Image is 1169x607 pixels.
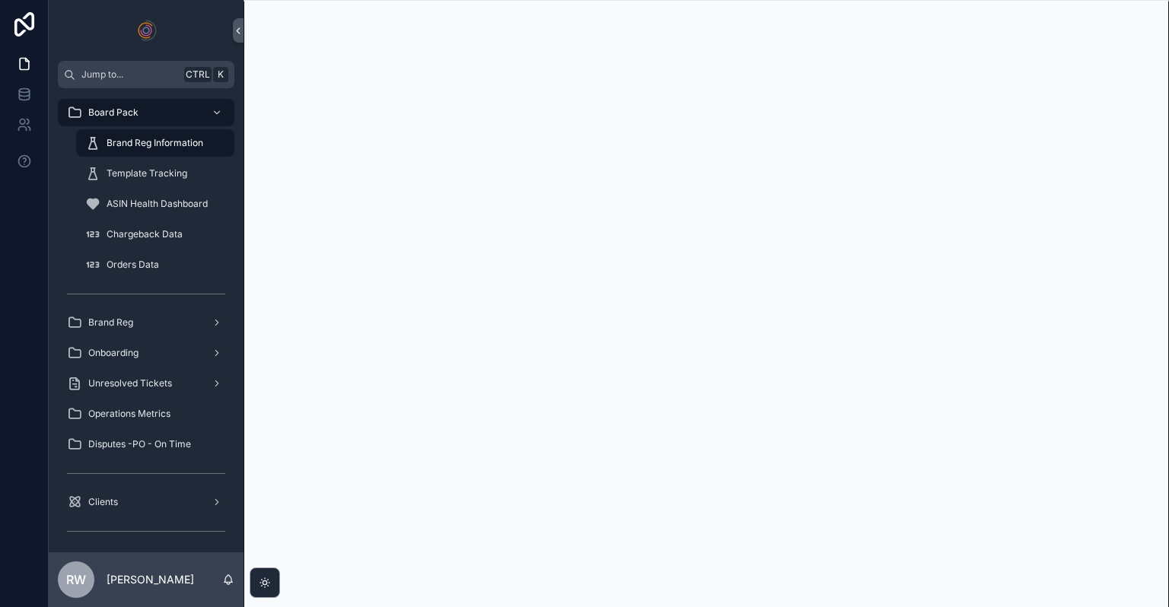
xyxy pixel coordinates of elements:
[107,198,208,210] span: ASIN Health Dashboard
[58,431,234,458] a: Disputes -PO - On Time
[107,137,203,149] span: Brand Reg Information
[58,370,234,397] a: Unresolved Tickets
[58,99,234,126] a: Board Pack
[49,88,244,552] div: scrollable content
[76,221,234,248] a: Chargeback Data
[76,190,234,218] a: ASIN Health Dashboard
[184,67,212,82] span: Ctrl
[88,496,118,508] span: Clients
[88,106,139,119] span: Board Pack
[58,309,234,336] a: Brand Reg
[107,167,187,180] span: Template Tracking
[88,408,170,420] span: Operations Metrics
[66,570,86,589] span: RW
[88,347,139,359] span: Onboarding
[76,251,234,278] a: Orders Data
[107,259,159,271] span: Orders Data
[134,18,158,43] img: App logo
[58,61,234,88] button: Jump to...CtrlK
[58,400,234,427] a: Operations Metrics
[215,68,227,81] span: K
[76,160,234,187] a: Template Tracking
[88,438,191,450] span: Disputes -PO - On Time
[58,488,234,516] a: Clients
[88,316,133,329] span: Brand Reg
[81,68,178,81] span: Jump to...
[76,129,234,157] a: Brand Reg Information
[107,228,183,240] span: Chargeback Data
[58,339,234,367] a: Onboarding
[88,377,172,389] span: Unresolved Tickets
[107,572,194,587] p: [PERSON_NAME]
